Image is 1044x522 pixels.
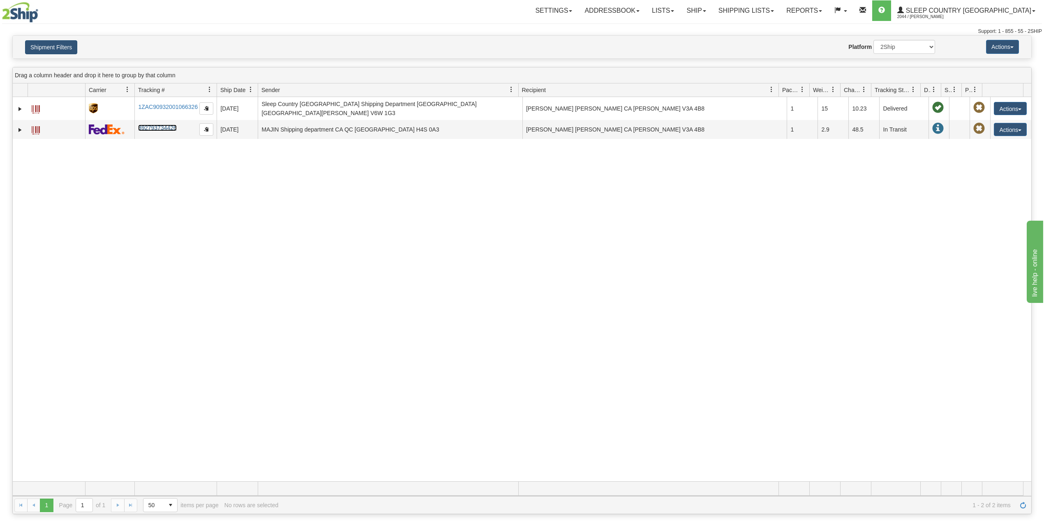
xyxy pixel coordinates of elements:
td: 1 [787,120,818,139]
label: Platform [848,43,872,51]
a: Refresh [1016,499,1030,512]
img: 8 - UPS [89,103,97,113]
div: live help - online [6,5,76,15]
span: Weight [813,86,830,94]
span: Sender [261,86,280,94]
iframe: chat widget [1025,219,1043,303]
span: 1 - 2 of 2 items [284,502,1011,508]
span: Page 1 [40,499,53,512]
span: Page of 1 [59,498,106,512]
a: Shipment Issues filter column settings [947,83,961,97]
td: 1 [787,97,818,120]
a: Sleep Country [GEOGRAPHIC_DATA] 2044 / [PERSON_NAME] [891,0,1042,21]
span: Tracking # [138,86,165,94]
span: Carrier [89,86,106,94]
a: Delivery Status filter column settings [927,83,941,97]
span: Pickup Not Assigned [973,102,985,113]
a: 392793734426 [138,125,176,131]
span: In Transit [932,123,944,134]
a: Settings [529,0,578,21]
a: Reports [780,0,828,21]
span: Recipient [522,86,546,94]
td: In Transit [879,120,929,139]
td: Delivered [879,97,929,120]
span: 2044 / [PERSON_NAME] [897,13,959,21]
span: Packages [782,86,799,94]
a: Pickup Status filter column settings [968,83,982,97]
span: Sleep Country [GEOGRAPHIC_DATA] [904,7,1031,14]
span: Tracking Status [875,86,910,94]
a: Lists [646,0,680,21]
a: Shipping lists [712,0,780,21]
button: Copy to clipboard [199,123,213,136]
a: Tracking Status filter column settings [906,83,920,97]
span: select [164,499,177,512]
span: items per page [143,498,219,512]
a: Recipient filter column settings [765,83,778,97]
span: Page sizes drop down [143,498,178,512]
a: Label [32,122,40,136]
button: Actions [994,123,1027,136]
td: [PERSON_NAME] [PERSON_NAME] CA [PERSON_NAME] V3A 4B8 [522,97,787,120]
a: 1ZAC90932001066326 [138,104,198,110]
a: Expand [16,126,24,134]
td: [DATE] [217,97,258,120]
div: Support: 1 - 855 - 55 - 2SHIP [2,28,1042,35]
a: Weight filter column settings [826,83,840,97]
img: 2 - FedEx Express® [89,124,125,134]
a: Charge filter column settings [857,83,871,97]
a: Label [32,102,40,115]
span: Charge [844,86,861,94]
span: Ship Date [220,86,245,94]
div: grid grouping header [13,67,1031,83]
span: Shipment Issues [945,86,952,94]
td: [DATE] [217,120,258,139]
a: Addressbook [578,0,646,21]
span: Pickup Not Assigned [973,123,985,134]
td: 48.5 [848,120,879,139]
td: MAJIN Shipping department CA QC [GEOGRAPHIC_DATA] H4S 0A3 [258,120,522,139]
img: logo2044.jpg [2,2,38,23]
button: Copy to clipboard [199,102,213,115]
span: Pickup Status [965,86,972,94]
a: Sender filter column settings [504,83,518,97]
button: Actions [986,40,1019,54]
button: Shipment Filters [25,40,77,54]
div: No rows are selected [224,502,279,508]
a: Ship [680,0,712,21]
a: Ship Date filter column settings [244,83,258,97]
a: Carrier filter column settings [120,83,134,97]
a: Packages filter column settings [795,83,809,97]
td: 10.23 [848,97,879,120]
span: On time [932,102,944,113]
td: Sleep Country [GEOGRAPHIC_DATA] Shipping Department [GEOGRAPHIC_DATA] [GEOGRAPHIC_DATA][PERSON_NA... [258,97,522,120]
button: Actions [994,102,1027,115]
span: 50 [148,501,159,509]
td: 2.9 [818,120,848,139]
input: Page 1 [76,499,92,512]
span: Delivery Status [924,86,931,94]
td: [PERSON_NAME] [PERSON_NAME] CA [PERSON_NAME] V3A 4B8 [522,120,787,139]
a: Tracking # filter column settings [203,83,217,97]
a: Expand [16,105,24,113]
td: 15 [818,97,848,120]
